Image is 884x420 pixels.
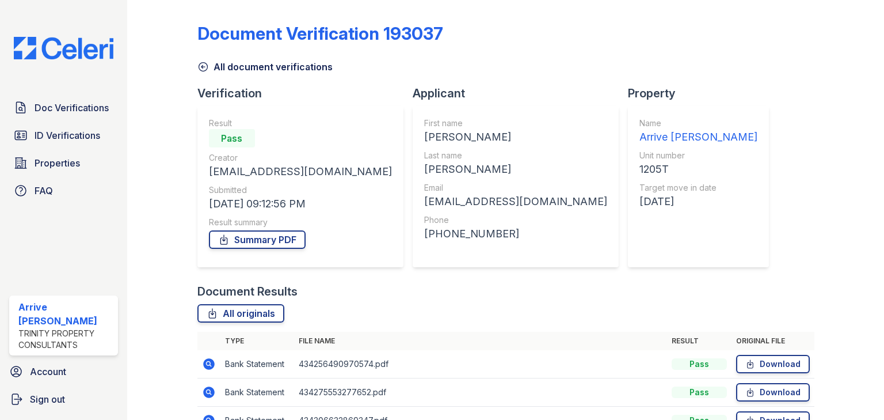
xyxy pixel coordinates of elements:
[731,332,814,350] th: Original file
[736,355,810,373] a: Download
[413,85,628,101] div: Applicant
[424,161,607,177] div: [PERSON_NAME]
[639,194,757,210] div: [DATE]
[5,388,123,411] a: Sign out
[197,85,413,101] div: Verification
[672,387,727,398] div: Pass
[424,129,607,145] div: [PERSON_NAME]
[639,182,757,194] div: Target move in date
[5,360,123,383] a: Account
[9,124,118,147] a: ID Verifications
[35,101,109,115] span: Doc Verifications
[197,23,443,44] div: Document Verification 193037
[424,226,607,242] div: [PHONE_NUMBER]
[197,283,298,300] div: Document Results
[220,379,294,407] td: Bank Statement
[9,96,118,119] a: Doc Verifications
[736,383,810,402] a: Download
[9,152,118,175] a: Properties
[209,129,255,147] div: Pass
[30,392,65,406] span: Sign out
[294,350,667,379] td: 434256490970574.pdf
[18,328,113,351] div: Trinity Property Consultants
[424,182,607,194] div: Email
[35,156,80,170] span: Properties
[639,118,757,145] a: Name Arrive [PERSON_NAME]
[424,150,607,161] div: Last name
[35,128,100,142] span: ID Verifications
[209,196,392,212] div: [DATE] 09:12:56 PM
[639,150,757,161] div: Unit number
[30,365,66,379] span: Account
[18,300,113,328] div: Arrive [PERSON_NAME]
[639,161,757,177] div: 1205T
[209,230,306,249] a: Summary PDF
[424,194,607,210] div: [EMAIL_ADDRESS][DOMAIN_NAME]
[197,60,333,74] a: All document verifications
[424,118,607,129] div: First name
[294,379,667,407] td: 434275553277652.pdf
[5,37,123,59] img: CE_Logo_Blue-a8612792a0a2168367f1c8372b55b34899dd931a85d93a1a3d3e32e68fde9ad4.png
[209,184,392,196] div: Submitted
[667,332,731,350] th: Result
[628,85,778,101] div: Property
[197,304,284,323] a: All originals
[639,118,757,129] div: Name
[9,179,118,202] a: FAQ
[220,332,294,350] th: Type
[209,164,392,180] div: [EMAIL_ADDRESS][DOMAIN_NAME]
[35,184,53,198] span: FAQ
[209,118,392,129] div: Result
[424,214,607,226] div: Phone
[294,332,667,350] th: File name
[220,350,294,379] td: Bank Statement
[209,217,392,228] div: Result summary
[672,358,727,370] div: Pass
[639,129,757,145] div: Arrive [PERSON_NAME]
[209,152,392,164] div: Creator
